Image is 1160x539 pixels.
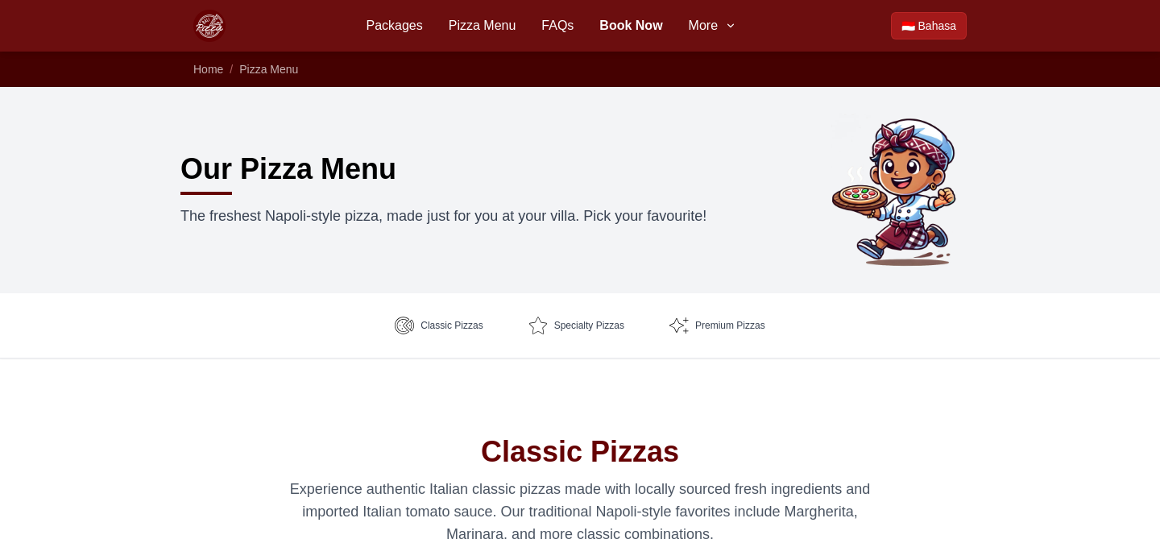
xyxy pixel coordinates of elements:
span: More [689,16,718,35]
h2: Classic Pizzas [206,436,954,468]
a: Packages [366,16,422,35]
img: Premium Pizzas [669,316,689,335]
img: Bli Made holding a pizza [825,113,980,267]
img: Bali Pizza Party Logo [193,10,226,42]
p: The freshest Napoli-style pizza, made just for you at your villa. Pick your favourite! [180,205,722,227]
a: Book Now [599,16,662,35]
a: Pizza Menu [239,63,298,76]
button: More [689,16,737,35]
img: Classic Pizzas [395,316,414,335]
h1: Our Pizza Menu [180,153,396,185]
span: Classic Pizzas [420,319,483,332]
li: / [230,61,233,77]
a: Classic Pizzas [382,306,495,345]
a: Premium Pizzas [657,306,778,345]
a: Home [193,63,223,76]
span: Bahasa [918,18,956,34]
a: Pizza Menu [449,16,516,35]
a: FAQs [541,16,574,35]
img: Specialty Pizzas [528,316,548,335]
span: Specialty Pizzas [554,319,624,332]
a: Beralih ke Bahasa Indonesia [891,12,967,39]
a: Specialty Pizzas [516,306,637,345]
span: Premium Pizzas [695,319,765,332]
